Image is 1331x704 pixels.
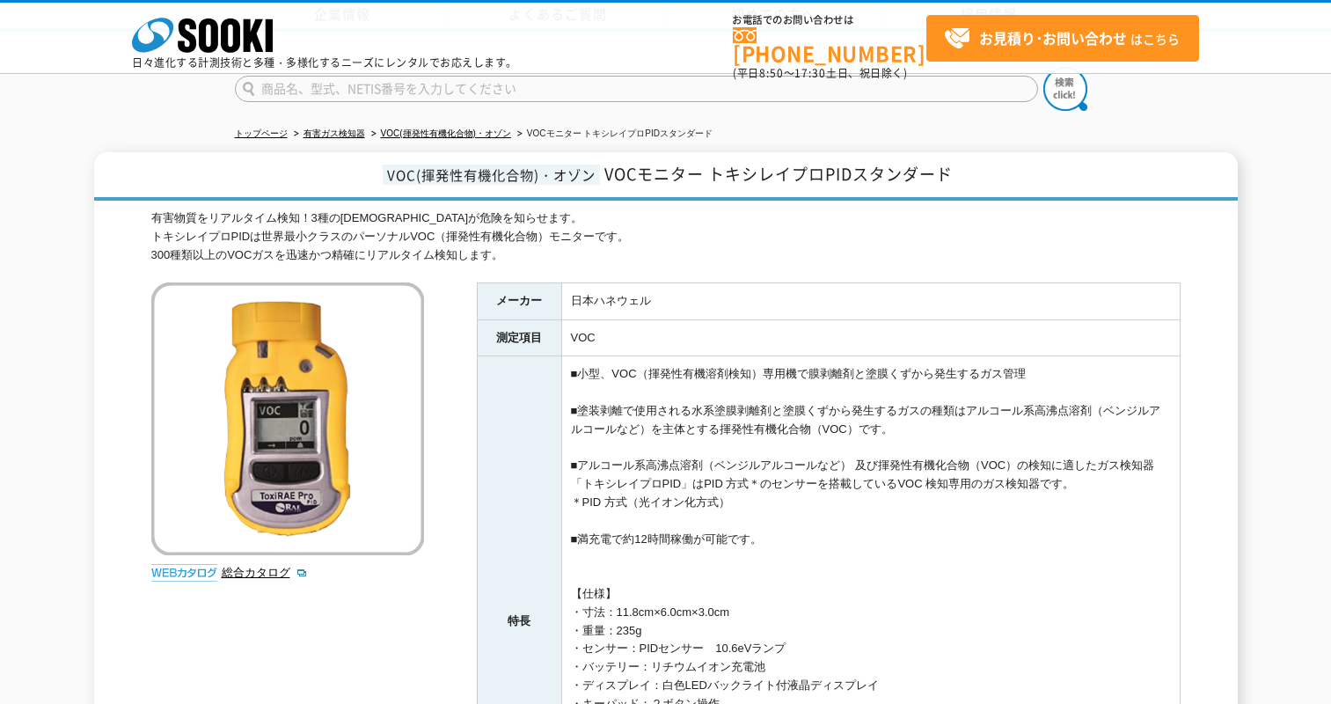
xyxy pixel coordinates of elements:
[477,319,561,356] th: 測定項目
[132,57,517,68] p: 日々進化する計測技術と多種・多様化するニーズにレンタルでお応えします。
[733,27,926,63] a: [PHONE_NUMBER]
[794,65,826,81] span: 17:30
[944,26,1180,52] span: はこちら
[514,125,713,143] li: VOCモニター トキシレイプロPIDスタンダード
[151,209,1181,264] div: 有害物質をリアルタイム検知！3種の[DEMOGRAPHIC_DATA]が危険を知らせます。 トキシレイプロPIDは世界最小クラスのパーソナルVOC（揮発性有機化合物）モニターです。 300種類以...
[926,15,1199,62] a: お見積り･お問い合わせはこちら
[733,15,926,26] span: お電話でのお問い合わせは
[979,27,1127,48] strong: お見積り･お問い合わせ
[733,65,907,81] span: (平日 ～ 土日、祝日除く)
[561,319,1180,356] td: VOC
[303,128,365,138] a: 有害ガス検知器
[381,128,511,138] a: VOC(揮発性有機化合物)・オゾン
[235,76,1038,102] input: 商品名、型式、NETIS番号を入力してください
[604,162,953,186] span: VOCモニター トキシレイプロPIDスタンダード
[477,282,561,319] th: メーカー
[1043,67,1087,111] img: btn_search.png
[561,282,1180,319] td: 日本ハネウェル
[222,566,308,579] a: 総合カタログ
[151,282,424,555] img: VOCモニター トキシレイプロPIDスタンダード
[383,165,600,185] span: VOC(揮発性有機化合物)・オゾン
[759,65,784,81] span: 8:50
[151,564,217,582] img: webカタログ
[235,128,288,138] a: トップページ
